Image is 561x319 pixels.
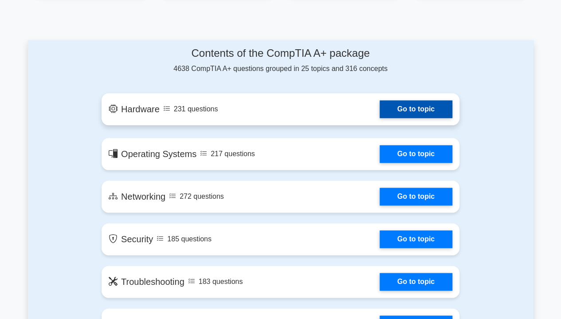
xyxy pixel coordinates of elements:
a: Go to topic [380,273,452,291]
div: 4638 CompTIA A+ questions grouped in 25 topics and 316 concepts [102,47,459,74]
a: Go to topic [380,145,452,163]
h4: Contents of the CompTIA A+ package [102,47,459,60]
a: Go to topic [380,230,452,248]
a: Go to topic [380,188,452,205]
a: Go to topic [380,100,452,118]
